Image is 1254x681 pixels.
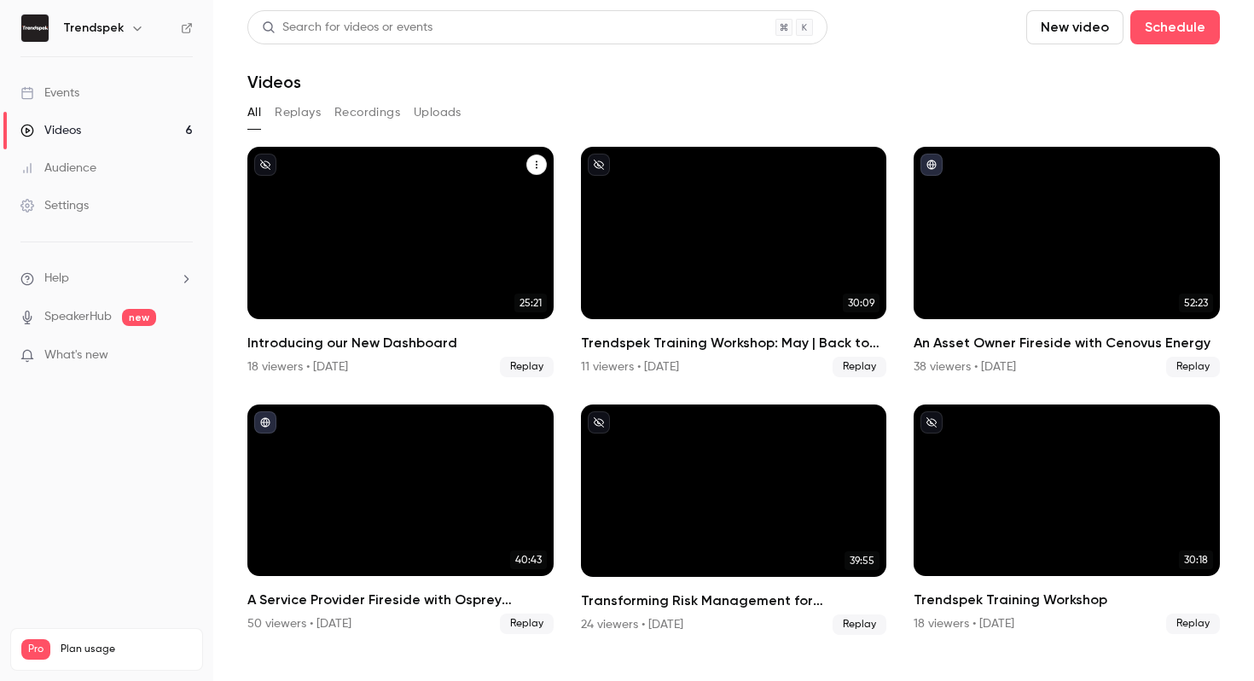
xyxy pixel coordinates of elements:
[1026,10,1123,44] button: New video
[581,147,887,377] li: Trendspek Training Workshop: May | Back to Basics
[1179,550,1213,569] span: 30:18
[914,405,1220,635] li: Trendspek Training Workshop
[581,333,887,353] h2: Trendspek Training Workshop: May | Back to Basics
[247,147,554,377] a: 25:21Introducing our New Dashboard18 viewers • [DATE]Replay
[588,411,610,434] button: unpublished
[44,346,108,364] span: What's new
[61,643,192,656] span: Plan usage
[21,639,50,660] span: Pro
[247,405,554,635] a: 40:43A Service Provider Fireside with Osprey Integrity50 viewers • [DATE]Replay
[914,405,1220,635] a: 30:18Trendspek Training Workshop18 viewers • [DATE]Replay
[588,154,610,176] button: unpublished
[20,160,96,177] div: Audience
[500,357,554,377] span: Replay
[247,72,301,92] h1: Videos
[414,99,462,126] button: Uploads
[581,405,887,635] a: 39:55Transforming Risk Management for Universities through Digital Innovation: Insights from Lead...
[20,84,79,102] div: Events
[247,615,351,632] div: 50 viewers • [DATE]
[247,10,1220,671] section: Videos
[63,20,124,37] h6: Trendspek
[581,616,683,633] div: 24 viewers • [DATE]
[581,405,887,635] li: Transforming Risk Management for Universities through Digital Innovation: Insights from Leading E...
[247,358,348,375] div: 18 viewers • [DATE]
[1130,10,1220,44] button: Schedule
[21,15,49,42] img: Trendspek
[20,270,193,288] li: help-dropdown-opener
[914,333,1220,353] h2: An Asset Owner Fireside with Cenovus Energy
[914,358,1016,375] div: 38 viewers • [DATE]
[1179,294,1213,312] span: 52:23
[920,411,943,434] button: unpublished
[247,147,1220,635] ul: Videos
[1166,614,1220,634] span: Replay
[914,147,1220,377] li: An Asset Owner Fireside with Cenovus Energy
[262,19,433,37] div: Search for videos or events
[254,154,276,176] button: unpublished
[247,147,554,377] li: Introducing our New Dashboard
[20,122,81,139] div: Videos
[914,147,1220,377] a: 52:23An Asset Owner Fireside with Cenovus Energy38 viewers • [DATE]Replay
[247,590,554,610] h2: A Service Provider Fireside with Osprey Integrity
[334,99,400,126] button: Recordings
[44,308,112,326] a: SpeakerHub
[914,615,1014,632] div: 18 viewers • [DATE]
[833,614,886,635] span: Replay
[833,357,886,377] span: Replay
[514,294,547,312] span: 25:21
[1166,357,1220,377] span: Replay
[914,590,1220,610] h2: Trendspek Training Workshop
[845,551,880,570] span: 39:55
[500,614,554,634] span: Replay
[581,591,887,611] h2: Transforming Risk Management for Universities through Digital Innovation: Insights from Leading E...
[247,333,554,353] h2: Introducing our New Dashboard
[581,147,887,377] a: 30:09Trendspek Training Workshop: May | Back to Basics11 viewers • [DATE]Replay
[122,309,156,326] span: new
[20,197,89,214] div: Settings
[247,99,261,126] button: All
[510,550,547,569] span: 40:43
[247,405,554,635] li: A Service Provider Fireside with Osprey Integrity
[920,154,943,176] button: published
[843,294,880,312] span: 30:09
[581,358,679,375] div: 11 viewers • [DATE]
[275,99,321,126] button: Replays
[254,411,276,434] button: published
[44,270,69,288] span: Help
